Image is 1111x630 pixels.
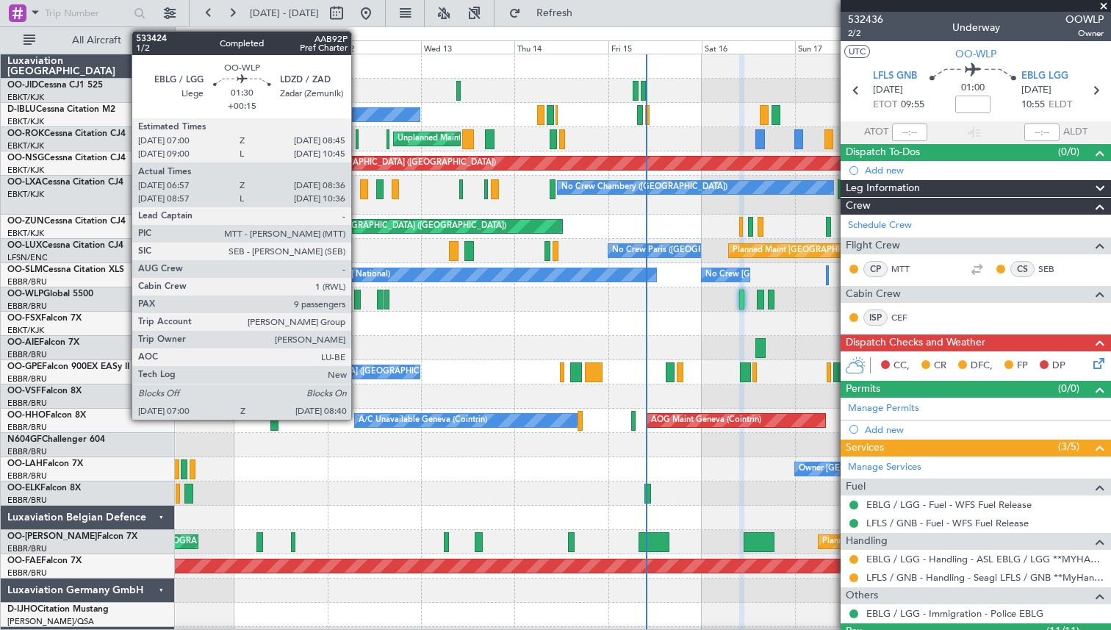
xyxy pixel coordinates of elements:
[7,154,126,162] a: OO-NSGCessna Citation CJ4
[7,470,47,482] a: EBBR/BRU
[651,409,761,432] div: AOG Maint Geneva (Cointrin)
[7,105,36,114] span: D-IBLU
[7,325,44,336] a: EBKT/KJK
[7,459,83,468] a: OO-LAHFalcon 7X
[7,265,124,274] a: OO-SLMCessna Citation XLS
[1017,359,1028,373] span: FP
[1021,98,1045,112] span: 10:55
[7,605,109,614] a: D-IJHOCitation Mustang
[971,359,993,373] span: DFC,
[848,27,883,40] span: 2/2
[7,105,115,114] a: D-IBLUCessna Citation M2
[514,40,608,54] div: Thu 14
[359,409,487,432] div: A/C Unavailable Geneva (Cointrin)
[866,553,1104,565] a: EBLG / LGG - Handling - ASL EBLG / LGG **MYHANDLING**
[7,241,42,250] span: OO-LUX
[891,262,924,276] a: MTT
[1065,12,1104,27] span: OOWLP
[7,338,39,347] span: OO-AIE
[502,1,590,25] button: Refresh
[873,98,897,112] span: ETOT
[848,401,919,416] a: Manage Permits
[7,314,41,323] span: OO-FSX
[7,484,81,493] a: OO-ELKFalcon 8X
[7,362,42,371] span: OO-GPE
[7,568,47,579] a: EBBR/BRU
[846,334,985,351] span: Dispatch Checks and Weather
[7,398,47,409] a: EBBR/BRU
[7,301,47,312] a: EBBR/BRU
[265,215,506,237] div: Unplanned Maint [GEOGRAPHIC_DATA] ([GEOGRAPHIC_DATA])
[7,435,42,444] span: N604GF
[7,92,44,103] a: EBKT/KJK
[705,264,952,286] div: No Crew [GEOGRAPHIC_DATA] ([GEOGRAPHIC_DATA] National)
[7,422,47,433] a: EBBR/BRU
[7,338,79,347] a: OO-AIEFalcon 7X
[7,616,94,627] a: [PERSON_NAME]/QSA
[7,411,86,420] a: OO-HHOFalcon 8X
[7,373,47,384] a: EBBR/BRU
[1010,261,1035,277] div: CS
[846,587,878,604] span: Others
[7,165,44,176] a: EBKT/KJK
[7,435,105,444] a: N604GFChallenger 604
[799,458,1036,480] div: Owner [GEOGRAPHIC_DATA] ([GEOGRAPHIC_DATA] National)
[7,178,42,187] span: OO-LXA
[892,124,927,141] input: --:--
[7,484,40,493] span: OO-ELK
[846,286,901,303] span: Cabin Crew
[7,314,82,323] a: OO-FSXFalcon 7X
[7,605,37,614] span: D-IJHO
[234,40,327,54] div: Mon 11
[561,176,727,198] div: No Crew Chambery ([GEOGRAPHIC_DATA])
[7,241,123,250] a: OO-LUXCessna Citation CJ4
[891,311,924,324] a: CEF
[398,128,635,150] div: Unplanned Maint [GEOGRAPHIC_DATA]-[GEOGRAPHIC_DATA]
[846,144,920,161] span: Dispatch To-Dos
[864,125,888,140] span: ATOT
[7,362,129,371] a: OO-GPEFalcon 900EX EASy II
[873,69,917,84] span: LFLS GNB
[7,178,123,187] a: OO-LXACessna Citation CJ4
[7,387,82,395] a: OO-VSFFalcon 8X
[863,261,888,277] div: CP
[250,7,319,20] span: [DATE] - [DATE]
[7,556,41,565] span: OO-FAE
[1038,262,1071,276] a: SEB
[421,40,514,54] div: Wed 13
[7,459,43,468] span: OO-LAH
[866,517,1029,529] a: LFLS / GNB - Fuel - WFS Fuel Release
[178,29,203,42] div: [DATE]
[1065,27,1104,40] span: Owner
[1058,144,1079,160] span: (0/0)
[863,309,888,326] div: ISP
[866,607,1043,620] a: EBLG / LGG - Immigration - Police EBLG
[1021,69,1068,84] span: EBLG LGG
[952,20,1000,35] div: Underway
[7,252,48,263] a: LFSN/ENC
[612,240,758,262] div: No Crew Paris ([GEOGRAPHIC_DATA])
[934,359,946,373] span: CR
[846,198,871,215] span: Crew
[846,237,900,254] span: Flight Crew
[865,164,1104,176] div: Add new
[846,180,920,197] span: Leg Information
[608,40,702,54] div: Fri 15
[955,46,996,62] span: OO-WLP
[7,290,43,298] span: OO-WLP
[873,83,903,98] span: [DATE]
[7,140,44,151] a: EBKT/KJK
[7,81,103,90] a: OO-JIDCessna CJ1 525
[265,152,496,174] div: Planned Maint [GEOGRAPHIC_DATA] ([GEOGRAPHIC_DATA])
[846,533,888,550] span: Handling
[7,290,93,298] a: OO-WLPGlobal 5500
[45,2,129,24] input: Trip Number
[961,81,985,96] span: 01:00
[901,98,924,112] span: 09:55
[7,129,44,138] span: OO-ROK
[848,218,912,233] a: Schedule Crew
[795,40,888,54] div: Sun 17
[7,116,44,127] a: EBKT/KJK
[702,40,795,54] div: Sat 16
[846,479,866,495] span: Fuel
